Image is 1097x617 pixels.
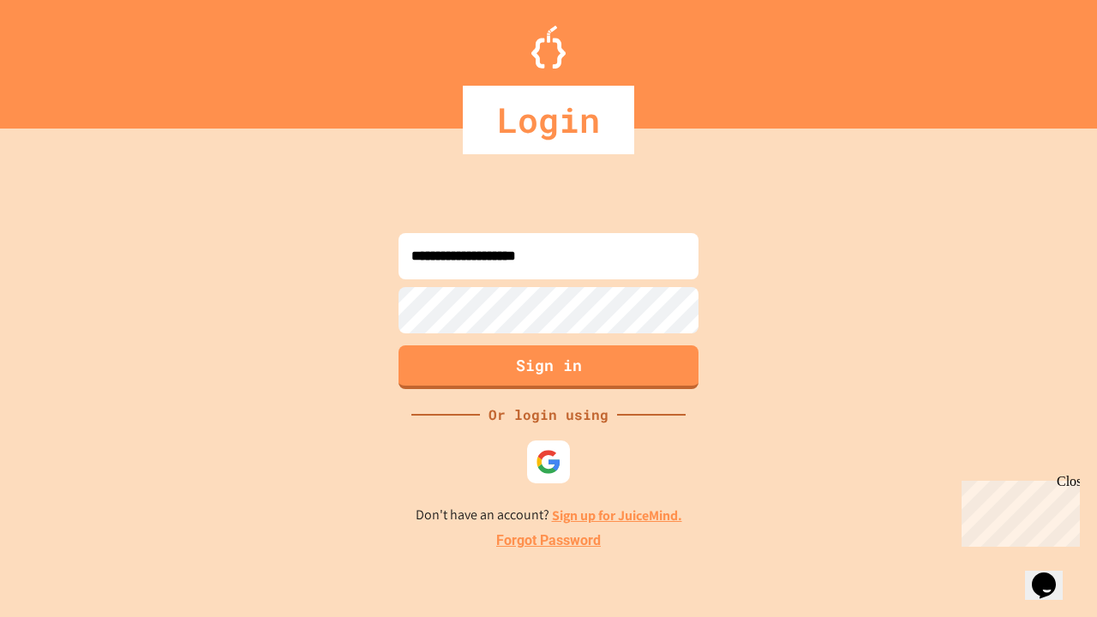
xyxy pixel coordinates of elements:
div: Login [463,86,634,154]
img: Logo.svg [531,26,566,69]
iframe: chat widget [955,474,1080,547]
a: Forgot Password [496,530,601,551]
a: Sign up for JuiceMind. [552,506,682,524]
button: Sign in [399,345,698,389]
div: Or login using [480,404,617,425]
iframe: chat widget [1025,548,1080,600]
div: Chat with us now!Close [7,7,118,109]
p: Don't have an account? [416,505,682,526]
img: google-icon.svg [536,449,561,475]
